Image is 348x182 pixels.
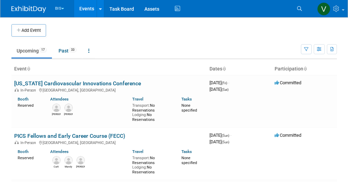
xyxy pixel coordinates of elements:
[303,66,307,71] a: Sort by Participation Type
[222,134,229,137] span: (Sun)
[15,88,19,92] img: In-Person Event
[52,104,61,112] img: Joe Westphale
[181,97,192,102] a: Tasks
[64,164,73,169] div: Mandy Watts
[18,154,40,161] div: Reserved
[50,97,69,102] a: Attendees
[20,88,38,93] span: In-Person
[272,63,337,75] th: Participation
[53,44,82,57] a: Past33
[181,149,192,154] a: Tasks
[132,97,143,102] a: Travel
[132,149,143,154] a: Travel
[222,140,229,144] span: (Sun)
[275,80,301,85] span: Committed
[132,102,171,122] div: No Reservations No Reservations
[76,164,85,169] div: Josh Drew
[14,87,204,93] div: [GEOGRAPHIC_DATA], [GEOGRAPHIC_DATA]
[27,66,30,71] a: Sort by Event Name
[132,165,147,170] span: Lodging:
[228,80,229,85] span: -
[64,104,73,112] img: Kevin O'Neill
[230,133,231,138] span: -
[275,133,301,138] span: Committed
[52,164,61,169] div: Carli Vizak
[77,156,85,164] img: Josh Drew
[18,102,40,108] div: Reserved
[207,63,272,75] th: Dates
[181,103,197,113] span: None specified
[52,156,61,164] img: Carli Vizak
[11,44,52,57] a: Upcoming17
[209,80,229,85] span: [DATE]
[222,81,227,85] span: (Fri)
[209,139,229,144] span: [DATE]
[14,133,125,139] a: PICS Fellows and Early Career Course (FECC)
[64,112,73,116] div: Kevin O'Neill
[50,149,69,154] a: Attendees
[64,156,73,164] img: Mandy Watts
[132,103,150,108] span: Transport:
[11,63,207,75] th: Event
[222,66,226,71] a: Sort by Start Date
[18,149,28,154] a: Booth
[18,97,28,102] a: Booth
[132,113,147,117] span: Lodging:
[15,141,19,144] img: In-Person Event
[69,47,77,52] span: 33
[209,133,231,138] span: [DATE]
[209,87,229,92] span: [DATE]
[11,6,46,13] img: ExhibitDay
[222,88,229,92] span: (Sat)
[132,156,150,160] span: Transport:
[11,24,46,37] button: Add Event
[317,2,330,16] img: Valerie Shively
[52,112,61,116] div: Joe Westphale
[14,80,141,87] a: [US_STATE] Cardiovascular Innovations Conference
[20,141,38,145] span: In-Person
[14,140,204,145] div: [GEOGRAPHIC_DATA], [GEOGRAPHIC_DATA]
[39,47,47,52] span: 17
[132,154,171,175] div: No Reservations No Reservations
[181,156,197,165] span: None specified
